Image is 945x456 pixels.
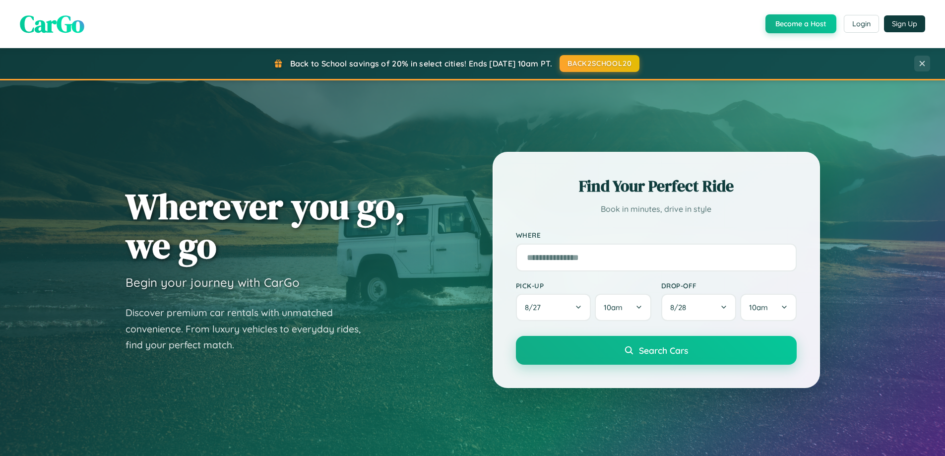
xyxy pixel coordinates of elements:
button: Login [844,15,879,33]
span: 8 / 28 [670,303,691,312]
h1: Wherever you go, we go [126,187,405,265]
label: Pick-up [516,281,651,290]
button: 8/27 [516,294,591,321]
span: Search Cars [639,345,688,356]
span: CarGo [20,7,84,40]
button: Sign Up [884,15,925,32]
button: 8/28 [661,294,737,321]
p: Book in minutes, drive in style [516,202,797,216]
button: 10am [740,294,796,321]
span: 8 / 27 [525,303,546,312]
h3: Begin your journey with CarGo [126,275,300,290]
p: Discover premium car rentals with unmatched convenience. From luxury vehicles to everyday rides, ... [126,305,374,353]
button: BACK2SCHOOL20 [560,55,639,72]
span: Back to School savings of 20% in select cities! Ends [DATE] 10am PT. [290,59,552,68]
button: Search Cars [516,336,797,365]
span: 10am [749,303,768,312]
button: 10am [595,294,651,321]
label: Where [516,231,797,240]
h2: Find Your Perfect Ride [516,175,797,197]
span: 10am [604,303,623,312]
label: Drop-off [661,281,797,290]
button: Become a Host [765,14,836,33]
